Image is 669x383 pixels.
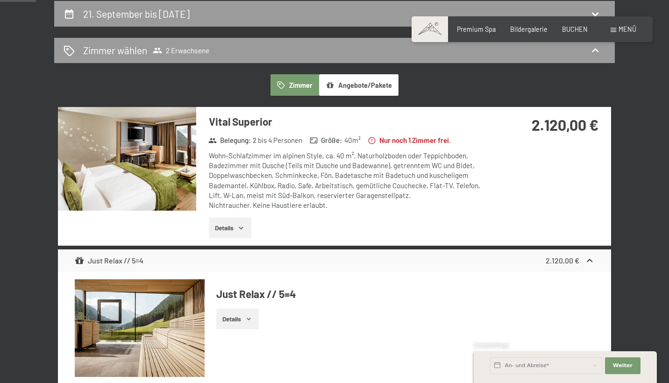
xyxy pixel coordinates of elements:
[253,135,302,145] span: 2 bis 4 Personen
[319,74,399,96] button: Angebote/Pakete
[344,135,361,145] span: 40 m²
[532,116,598,134] strong: 2.120,00 €
[208,135,251,145] strong: Belegung :
[209,114,487,129] h3: Vital Superior
[457,25,496,33] a: Premium Spa
[605,357,641,374] button: Weiter
[546,256,579,265] strong: 2.120,00 €
[209,151,487,211] div: Wohn-Schlafzimmer im alpinen Style, ca. 40 m², Naturholzboden oder Teppichboden, Badezimmer mit D...
[75,255,144,266] div: Just Relax // 5=4
[209,218,251,238] button: Details
[613,362,633,369] span: Weiter
[216,287,595,301] h4: Just Relax // 5=4
[368,135,451,145] strong: Nur noch 1 Zimmer frei.
[510,25,548,33] a: Bildergalerie
[153,46,209,55] span: 2 Erwachsene
[619,25,636,33] span: Menü
[83,43,147,57] h2: Zimmer wählen
[474,342,509,348] span: Schnellanfrage
[562,25,588,33] a: BUCHEN
[216,309,259,329] button: Details
[310,135,342,145] strong: Größe :
[270,74,319,96] button: Zimmer
[83,8,190,20] h2: 21. September bis [DATE]
[58,107,196,211] img: mss_renderimg.php
[58,249,611,272] div: Just Relax // 5=42.120,00 €
[75,279,205,377] img: mss_renderimg.php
